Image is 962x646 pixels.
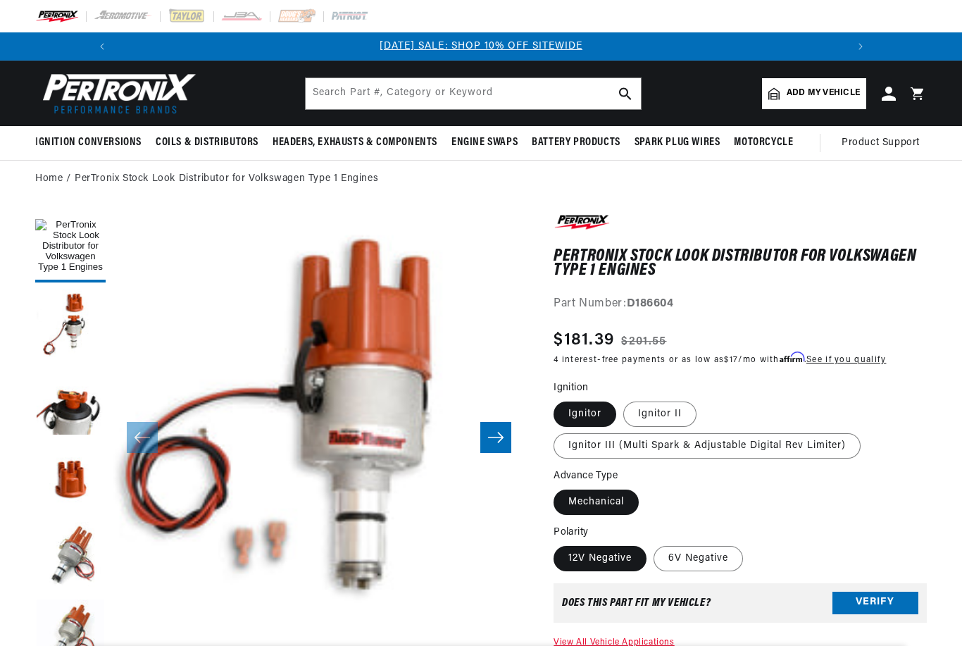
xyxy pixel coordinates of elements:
a: [DATE] SALE: SHOP 10% OFF SITEWIDE [380,41,582,51]
s: $201.55 [621,333,666,350]
div: 1 of 3 [116,39,847,54]
legend: Polarity [554,525,589,540]
span: Battery Products [532,135,620,150]
strong: D186604 [627,298,674,309]
div: Part Number: [554,295,927,313]
button: Slide left [127,422,158,453]
span: Spark Plug Wires [635,135,720,150]
span: $17 [724,356,738,364]
a: PerTronix Stock Look Distributor for Volkswagen Type 1 Engines [75,171,378,187]
a: See if you qualify - Learn more about Affirm Financing (opens in modal) [806,356,886,364]
label: 6V Negative [654,546,743,571]
label: 12V Negative [554,546,646,571]
span: Engine Swaps [451,135,518,150]
button: Verify [832,592,918,614]
span: Headers, Exhausts & Components [273,135,437,150]
label: Mechanical [554,490,639,515]
span: Motorcycle [734,135,793,150]
label: Ignitor [554,402,616,427]
button: Load image 1 in gallery view [35,212,106,282]
button: Load image 5 in gallery view [35,522,106,592]
summary: Ignition Conversions [35,126,149,159]
span: Product Support [842,135,920,151]
summary: Motorcycle [727,126,800,159]
div: Does This part fit My vehicle? [562,597,711,609]
p: 4 interest-free payments or as low as /mo with . [554,353,886,366]
img: Pertronix [35,69,197,118]
summary: Product Support [842,126,927,160]
legend: Advance Type [554,468,619,483]
a: Add my vehicle [762,78,866,109]
button: Translation missing: en.sections.announcements.previous_announcement [88,32,116,61]
button: Load image 4 in gallery view [35,445,106,515]
span: Add my vehicle [787,87,860,100]
label: Ignitor III (Multi Spark & Adjustable Digital Rev Limiter) [554,433,861,459]
legend: Ignition [554,380,589,395]
summary: Headers, Exhausts & Components [266,126,444,159]
button: search button [610,78,641,109]
span: Coils & Distributors [156,135,258,150]
label: Ignitor II [623,402,696,427]
button: Slide right [480,422,511,453]
button: Load image 3 in gallery view [35,367,106,437]
summary: Engine Swaps [444,126,525,159]
span: Affirm [780,352,804,363]
h1: PerTronix Stock Look Distributor for Volkswagen Type 1 Engines [554,249,927,278]
button: Load image 2 in gallery view [35,290,106,360]
input: Search Part #, Category or Keyword [306,78,641,109]
span: $181.39 [554,328,614,353]
summary: Spark Plug Wires [627,126,727,159]
div: Announcement [116,39,847,54]
summary: Coils & Distributors [149,126,266,159]
nav: breadcrumbs [35,171,927,187]
summary: Battery Products [525,126,627,159]
button: Translation missing: en.sections.announcements.next_announcement [847,32,875,61]
span: Ignition Conversions [35,135,142,150]
a: Home [35,171,63,187]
